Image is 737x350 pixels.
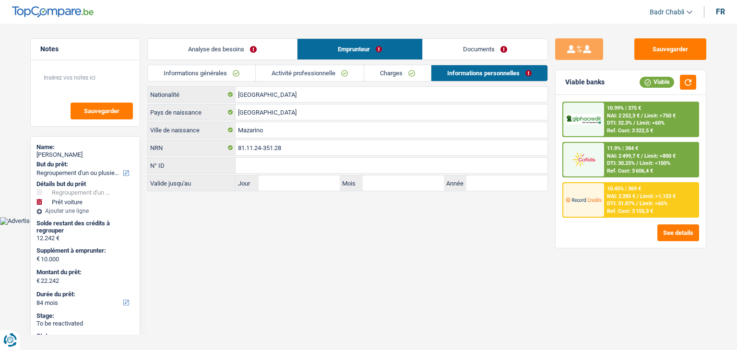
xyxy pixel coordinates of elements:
label: N° ID [148,158,236,173]
div: 12.242 € [36,234,134,242]
div: Ref. Cost: 3 155,3 € [607,208,653,214]
input: 590-1234567-89 [236,158,547,173]
input: AAAA [466,175,547,191]
input: Belgique [236,105,547,120]
span: / [636,160,638,166]
a: Activité professionnelle [256,65,364,81]
span: DTI: 32.3% [607,120,632,126]
div: 10.99% | 375 € [607,105,641,111]
a: Emprunteur [297,39,422,59]
input: 12.12.12-123.12 [236,140,547,155]
div: Ref. Cost: 3 322,5 € [607,128,653,134]
a: Informations générales [148,65,255,81]
button: Sauvegarder [71,103,133,119]
img: Cofidis [566,151,601,168]
a: Charges [364,65,431,81]
a: Documents [423,39,547,59]
label: But du prêt: [36,161,132,168]
span: Limit: <65% [640,200,667,207]
input: JJ [259,175,340,191]
label: Montant du prêt: [36,268,132,276]
div: To be reactivated [36,320,134,327]
span: Sauvegarder [84,108,119,114]
div: [PERSON_NAME] [36,151,134,159]
div: Name: [36,143,134,151]
div: Détails but du prêt [36,180,134,188]
div: fr [716,7,725,16]
div: Status: [36,332,134,340]
img: TopCompare Logo [12,6,94,18]
label: Mois [340,175,363,191]
span: Limit: >800 € [644,153,676,159]
span: / [637,193,639,199]
span: DTI: 31.87% [607,200,635,207]
a: Informations personnelles [431,65,547,81]
div: Viable [640,77,674,87]
span: Limit: <60% [637,120,665,126]
div: Ref. Cost: 3 606,4 € [607,168,653,174]
span: NAI: 2 285 € [607,193,635,199]
h5: Notes [40,45,130,53]
span: € [36,255,40,263]
span: / [636,200,638,207]
div: Ajouter une ligne [36,208,134,214]
div: 10.45% | 369 € [607,186,641,192]
span: Badr Chabli [650,8,684,16]
span: / [641,113,643,119]
label: Supplément à emprunter: [36,247,132,255]
span: DTI: 30.25% [607,160,635,166]
span: NAI: 2 499,7 € [607,153,640,159]
label: Durée du prêt: [36,291,132,298]
span: / [633,120,635,126]
div: 11.9% | 384 € [607,145,638,152]
span: Limit: >1.153 € [640,193,676,199]
img: Record Credits [566,191,601,209]
span: € [36,277,40,285]
button: Sauvegarder [634,38,706,60]
div: Solde restant des crédits à regrouper [36,220,134,234]
label: NRN [148,140,236,155]
label: Jour [236,175,259,191]
a: Analyse des besoins [148,39,297,59]
button: See details [657,224,699,241]
img: AlphaCredit [566,114,601,125]
div: Viable banks [565,78,605,86]
span: NAI: 2 252,3 € [607,113,640,119]
input: MM [363,175,444,191]
span: Limit: <100% [640,160,670,166]
label: Valide jusqu'au [148,175,236,191]
span: / [641,153,643,159]
label: Ville de naissance [148,122,236,138]
span: Limit: >750 € [644,113,676,119]
div: Stage: [36,312,134,320]
label: Nationalité [148,87,236,102]
label: Année [444,175,467,191]
label: Pays de naissance [148,105,236,120]
input: Belgique [236,87,547,102]
a: Badr Chabli [642,4,692,20]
